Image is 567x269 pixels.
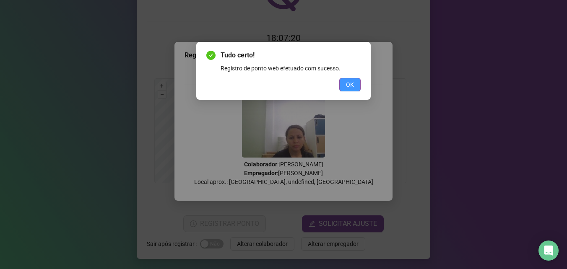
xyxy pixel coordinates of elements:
[221,50,361,60] span: Tudo certo!
[538,241,559,261] div: Open Intercom Messenger
[221,64,361,73] div: Registro de ponto web efetuado com sucesso.
[346,80,354,89] span: OK
[339,78,361,91] button: OK
[206,51,216,60] span: check-circle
